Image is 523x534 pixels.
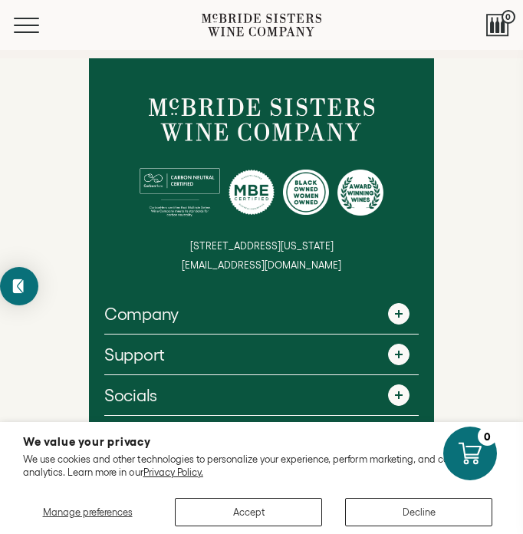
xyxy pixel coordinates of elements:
[190,240,334,252] small: [STREET_ADDRESS][US_STATE]
[104,335,419,374] a: Support
[23,453,500,479] p: We use cookies and other technologies to personalize your experience, perform marketing, and coll...
[143,466,203,478] a: Privacy Policy.
[104,375,419,415] a: Socials
[345,498,492,526] button: Decline
[175,498,322,526] button: Accept
[23,498,152,526] button: Manage preferences
[43,506,133,518] span: Manage preferences
[149,98,375,141] a: McBride Sisters Wine Company
[23,436,500,447] h2: We value your privacy
[104,294,419,334] a: Company
[182,259,341,271] small: [EMAIL_ADDRESS][DOMAIN_NAME]
[478,427,497,446] div: 0
[14,18,69,33] button: Mobile Menu Trigger
[502,10,515,24] span: 0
